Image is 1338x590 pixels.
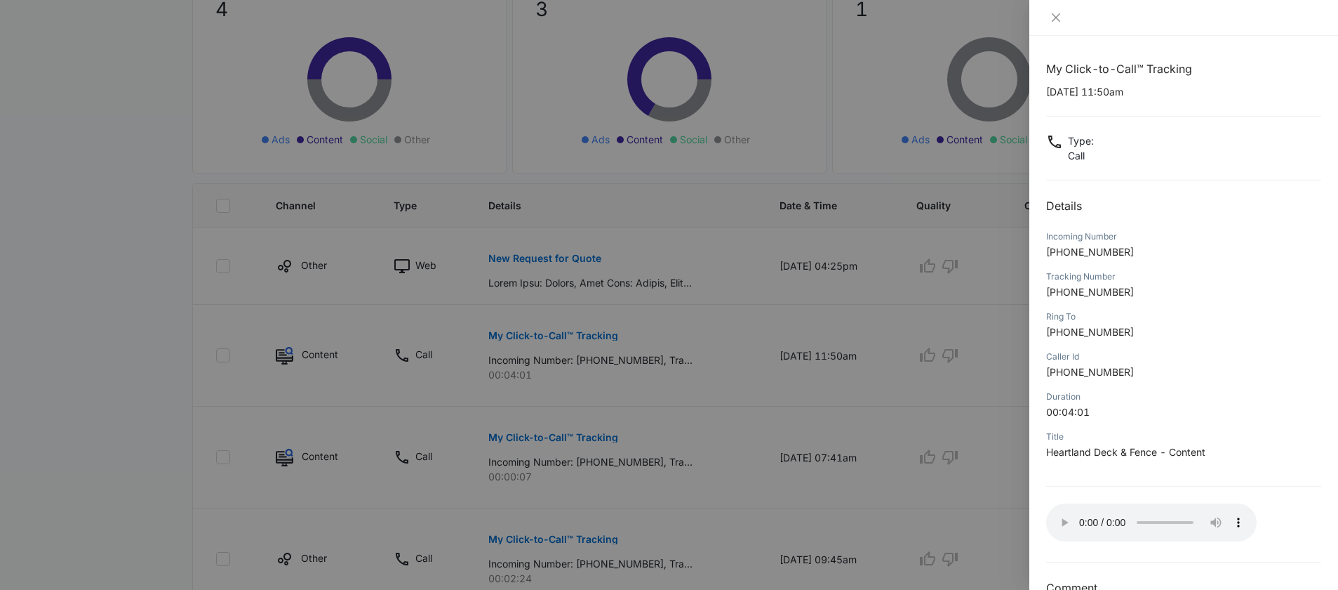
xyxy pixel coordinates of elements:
span: [PHONE_NUMBER] [1046,246,1134,258]
p: Call [1068,148,1094,163]
img: tab_domain_overview_orange.svg [38,81,49,93]
span: [PHONE_NUMBER] [1046,366,1134,378]
div: v 4.0.25 [39,22,69,34]
img: logo_orange.svg [22,22,34,34]
p: [DATE] 11:50am [1046,84,1321,99]
div: Ring To [1046,310,1321,323]
h2: Details [1046,197,1321,214]
div: Domain Overview [53,83,126,92]
span: Heartland Deck & Fence - Content [1046,446,1205,458]
div: Caller Id [1046,350,1321,363]
div: Tracking Number [1046,270,1321,283]
span: [PHONE_NUMBER] [1046,326,1134,338]
span: 00:04:01 [1046,406,1090,418]
button: Close [1046,11,1066,24]
audio: Your browser does not support the audio tag. [1046,504,1257,542]
div: Title [1046,431,1321,443]
div: Keywords by Traffic [155,83,236,92]
div: Domain: [DOMAIN_NAME] [36,37,154,48]
span: close [1050,12,1062,23]
img: website_grey.svg [22,37,34,48]
span: [PHONE_NUMBER] [1046,286,1134,298]
h1: My Click-to-Call™ Tracking [1046,60,1321,77]
p: Type : [1068,133,1094,148]
div: Duration [1046,391,1321,403]
div: Incoming Number [1046,230,1321,243]
img: tab_keywords_by_traffic_grey.svg [140,81,151,93]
